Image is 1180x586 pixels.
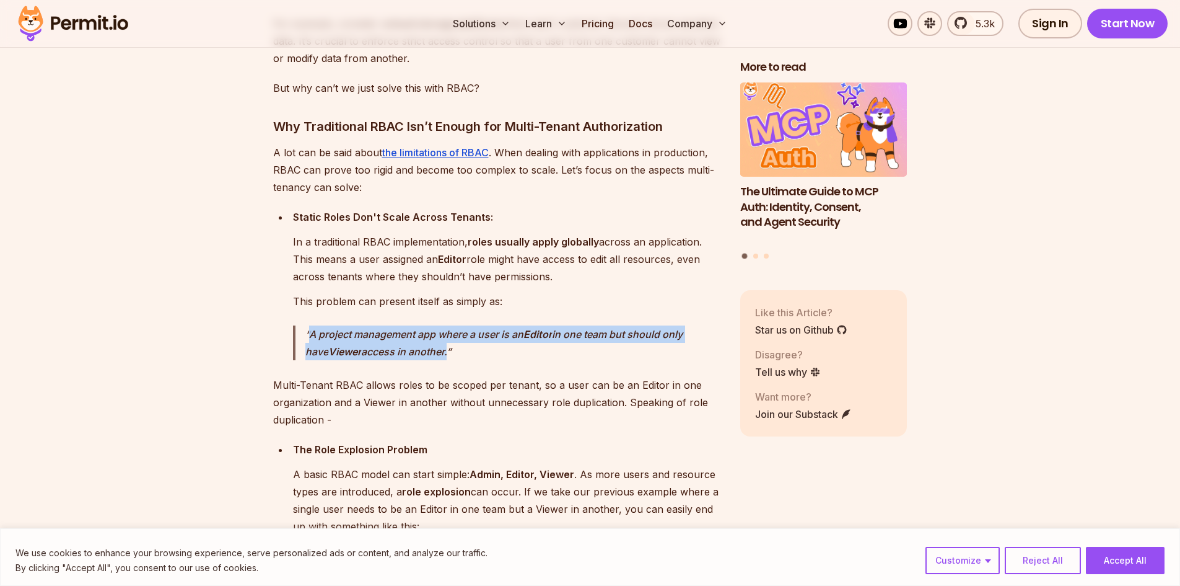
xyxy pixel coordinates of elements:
[520,11,572,36] button: Learn
[740,82,907,260] div: Posts
[742,253,748,259] button: Go to slide 1
[305,326,720,360] p: A project management app where a user is an in one team but should only have access in another.
[293,211,493,223] strong: Static Roles Don't Scale Across Tenants:
[382,146,489,159] a: the limitations of RBAC
[470,468,574,481] strong: Admin, Editor, Viewer
[753,253,758,258] button: Go to slide 2
[402,486,471,498] strong: role explosion
[755,304,847,319] p: Like this Article?
[764,253,769,258] button: Go to slide 3
[468,236,599,248] strong: roles usually apply globally
[273,79,720,97] p: But why can’t we just solve this with RBAC?
[438,253,466,265] strong: Editor
[273,117,720,136] h3: Why Traditional RBAC Isn’t Enough for Multi-Tenant Authorization
[755,364,821,379] a: Tell us why
[448,11,515,36] button: Solutions
[328,345,361,358] strong: Viewer
[523,328,552,340] strong: Editor
[293,233,720,285] p: In a traditional RBAC implementation, across an application. This means a user assigned an role m...
[1005,547,1081,574] button: Reject All
[1087,9,1168,38] a: Start Now
[577,11,619,36] a: Pricing
[12,2,134,45] img: Permit logo
[755,406,852,421] a: Join our Substack
[740,82,907,246] li: 1 of 3
[662,11,732,36] button: Company
[740,184,907,229] h3: The Ultimate Guide to MCP Auth: Identity, Consent, and Agent Security
[740,60,907,75] h2: More to read
[968,16,995,31] span: 5.3k
[1086,547,1165,574] button: Accept All
[273,144,720,196] p: A lot can be said about . When dealing with applications in production, RBAC can prove too rigid ...
[15,561,487,575] p: By clicking "Accept All", you consent to our use of cookies.
[755,347,821,362] p: Disagree?
[740,82,907,177] img: The Ultimate Guide to MCP Auth: Identity, Consent, and Agent Security
[15,546,487,561] p: We use cookies to enhance your browsing experience, serve personalized ads or content, and analyz...
[755,389,852,404] p: Want more?
[1018,9,1082,38] a: Sign In
[947,11,1003,36] a: 5.3k
[293,443,427,456] strong: The Role Explosion Problem
[755,322,847,337] a: Star us on Github
[624,11,657,36] a: Docs
[293,466,720,535] p: A basic RBAC model can start simple: . As more users and resource types are introduced, a can occ...
[293,293,720,310] p: This problem can present itself as simply as:
[925,547,1000,574] button: Customize
[273,376,720,428] p: Multi-Tenant RBAC allows roles to be scoped per tenant, so a user can be an Editor in one organiz...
